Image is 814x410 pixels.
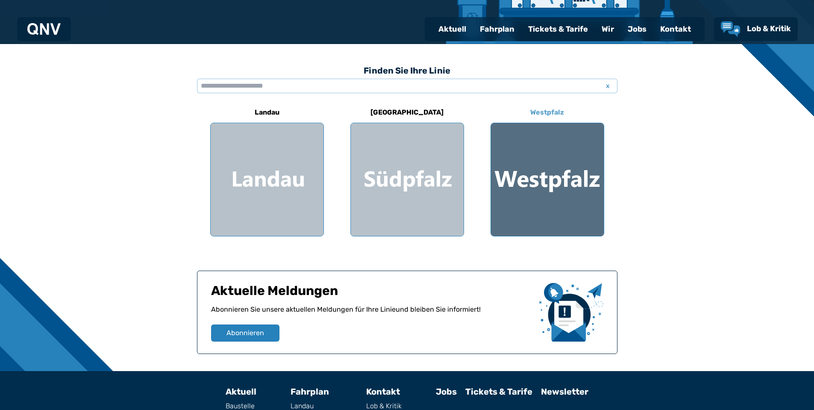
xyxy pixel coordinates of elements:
[366,386,400,397] a: Kontakt
[747,24,791,33] span: Lob & Kritik
[366,403,427,410] a: Lob & Kritik
[197,61,617,80] h3: Finden Sie Ihre Linie
[473,18,521,40] a: Fahrplan
[539,283,603,342] img: newsletter
[653,18,698,40] a: Kontakt
[602,81,614,91] span: x
[367,106,447,119] h6: [GEOGRAPHIC_DATA]
[541,386,588,397] a: Newsletter
[436,386,457,397] a: Jobs
[521,18,595,40] a: Tickets & Tarife
[432,18,473,40] a: Aktuell
[491,102,604,236] a: Westpfalz Region Westpfalz
[721,21,791,37] a: Lob & Kritik
[251,106,283,119] h6: Landau
[27,23,61,35] img: QNV Logo
[621,18,653,40] a: Jobs
[211,283,532,304] h1: Aktuelle Meldungen
[226,328,264,338] span: Abonnieren
[350,102,464,236] a: [GEOGRAPHIC_DATA] Region Südpfalz
[226,403,282,410] a: Baustelle
[465,386,532,397] a: Tickets & Tarife
[291,386,329,397] a: Fahrplan
[226,386,256,397] a: Aktuell
[210,102,324,236] a: Landau Region Landau
[211,304,532,324] p: Abonnieren Sie unsere aktuellen Meldungen für Ihre Linie und bleiben Sie informiert!
[27,21,61,38] a: QNV Logo
[595,18,621,40] a: Wir
[291,403,358,410] a: Landau
[211,324,279,342] button: Abonnieren
[527,106,567,119] h6: Westpfalz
